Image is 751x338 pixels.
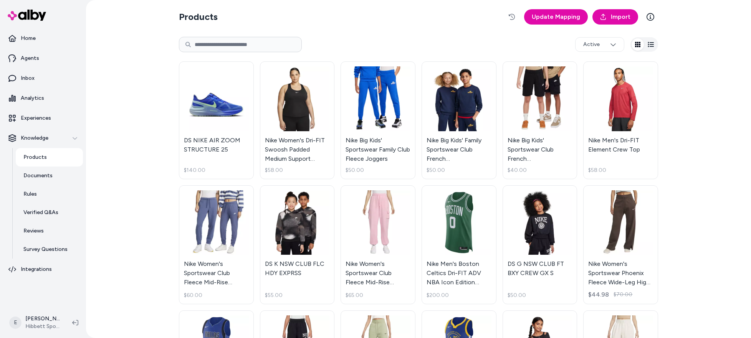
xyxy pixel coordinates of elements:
[23,209,58,216] p: Verified Q&As
[341,61,415,179] a: Nike Big Kids' Sportswear Family Club Fleece JoggersNike Big Kids' Sportswear Family Club Fleece ...
[179,61,254,179] a: DS NIKE AIR ZOOM STRUCTURE 25DS NIKE AIR ZOOM STRUCTURE 25$140.00
[179,11,218,23] h2: Products
[260,61,335,179] a: Nike Women's Dri-FIT Swoosh Padded Medium Support Sports Bra TankNike Women's Dri-FIT Swoosh Padd...
[16,185,83,203] a: Rules
[3,69,83,87] a: Inbox
[16,148,83,167] a: Products
[503,185,577,305] a: DS G NSW CLUB FT BXY CREW GX SDS G NSW CLUB FT BXY CREW GX S$50.00
[25,315,60,323] p: [PERSON_NAME]
[575,37,624,52] button: Active
[583,61,658,179] a: Nike Men's Dri-FIT Element Crew TopNike Men's Dri-FIT Element Crew Top$58.00
[532,12,580,21] span: Update Mapping
[260,185,335,305] a: DS K NSW CLUB FLC HDY EXPRSSDS K NSW CLUB FLC HDY EXPRSS$55.00
[341,185,415,305] a: Nike Women's Sportswear Club Fleece Mid-Rise Oversized Cargo SweatpantsNike Women's Sportswear Cl...
[23,246,68,253] p: Survey Questions
[21,265,52,273] p: Integrations
[23,172,53,180] p: Documents
[16,240,83,259] a: Survey Questions
[583,185,658,305] a: Nike Women's Sportswear Phoenix Fleece Wide-Leg High-Rise SweatpantsNike Women's Sportswear Phoen...
[3,129,83,147] button: Knowledge
[23,227,44,235] p: Reviews
[611,12,630,21] span: Import
[3,89,83,107] a: Analytics
[21,54,39,62] p: Agents
[592,9,638,25] a: Import
[3,29,83,48] a: Home
[503,61,577,179] a: Nike Big Kids' Sportswear Club French Terry LB Cargo ShortsNike Big Kids' Sportswear Club French ...
[16,167,83,185] a: Documents
[23,153,47,161] p: Products
[524,9,588,25] a: Update Mapping
[16,222,83,240] a: Reviews
[422,61,496,179] a: Nike Big Kids' Family Sportswear Club French Terry SweatshirtNike Big Kids' Family Sportswear Clu...
[3,49,83,68] a: Agents
[5,310,66,335] button: E[PERSON_NAME]Hibbett Sports
[9,317,22,329] span: E
[16,203,83,222] a: Verified Q&As
[179,185,254,305] a: Nike Women's Sportswear Club Fleece Mid-Rise JoggersNike Women's Sportswear Club Fleece Mid-Rise ...
[21,35,36,42] p: Home
[21,74,35,82] p: Inbox
[23,190,37,198] p: Rules
[8,10,46,21] img: alby Logo
[3,260,83,279] a: Integrations
[21,94,44,102] p: Analytics
[3,109,83,127] a: Experiences
[21,134,48,142] p: Knowledge
[25,323,60,330] span: Hibbett Sports
[21,114,51,122] p: Experiences
[422,185,496,305] a: Nike Men's Boston Celtics Dri-FIT ADV NBA Icon Edition Authentic Jersey - GreenNike Men's Boston ...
